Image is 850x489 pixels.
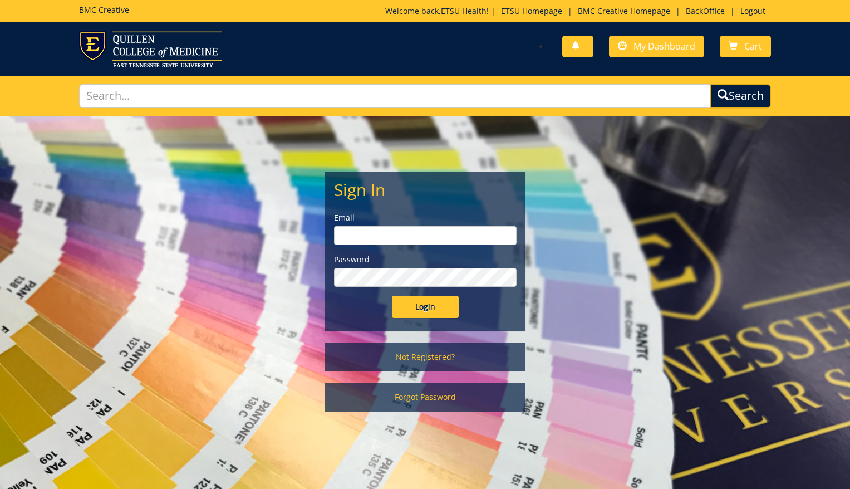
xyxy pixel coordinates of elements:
p: Welcome back, ! | | | | [385,6,771,17]
a: Not Registered? [325,343,525,371]
span: My Dashboard [633,40,695,52]
input: Login [392,296,459,318]
label: Email [334,212,517,223]
a: Forgot Password [325,383,525,412]
label: Password [334,254,517,265]
img: ETSU logo [79,31,222,67]
a: BMC Creative Homepage [572,6,676,16]
button: Search [710,84,771,108]
a: Logout [735,6,771,16]
a: Cart [720,36,771,57]
a: ETSU Homepage [495,6,568,16]
h2: Sign In [334,180,517,199]
a: ETSU Health [441,6,487,16]
span: Cart [744,40,762,52]
input: Search... [79,84,711,108]
a: BackOffice [680,6,730,16]
a: My Dashboard [609,36,704,57]
h5: BMC Creative [79,6,129,14]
